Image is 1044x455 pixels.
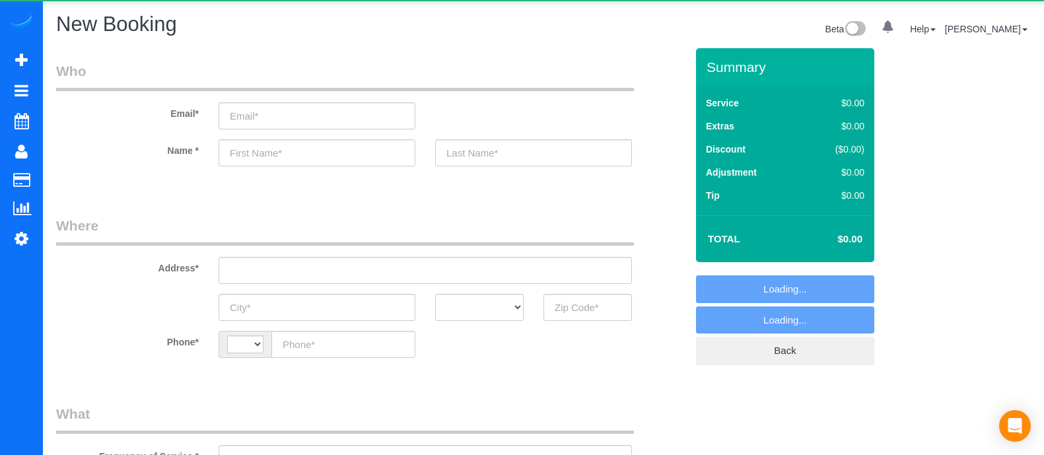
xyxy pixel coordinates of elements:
h4: $0.00 [798,234,862,245]
input: Email* [219,102,415,129]
div: $0.00 [808,166,864,179]
img: New interface [844,21,866,38]
input: Last Name* [435,139,632,166]
label: Phone* [46,331,209,349]
a: Help [910,24,936,34]
input: Zip Code* [543,294,632,321]
div: $0.00 [808,120,864,133]
a: Beta [825,24,866,34]
div: $0.00 [808,189,864,202]
span: New Booking [56,13,177,36]
img: Automaid Logo [8,13,34,32]
input: First Name* [219,139,415,166]
legend: What [56,404,634,434]
label: Discount [706,143,746,156]
legend: Who [56,61,634,91]
label: Email* [46,102,209,120]
input: Phone* [271,331,415,358]
label: Tip [706,189,720,202]
label: Extras [706,120,734,133]
div: Open Intercom Messenger [999,410,1031,442]
label: Service [706,96,739,110]
legend: Where [56,216,634,246]
label: Address* [46,257,209,275]
div: $0.00 [808,96,864,110]
label: Adjustment [706,166,757,179]
h3: Summary [707,59,868,75]
input: City* [219,294,415,321]
a: [PERSON_NAME] [945,24,1027,34]
strong: Total [708,233,740,244]
a: Back [696,337,874,365]
label: Name * [46,139,209,157]
div: ($0.00) [808,143,864,156]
